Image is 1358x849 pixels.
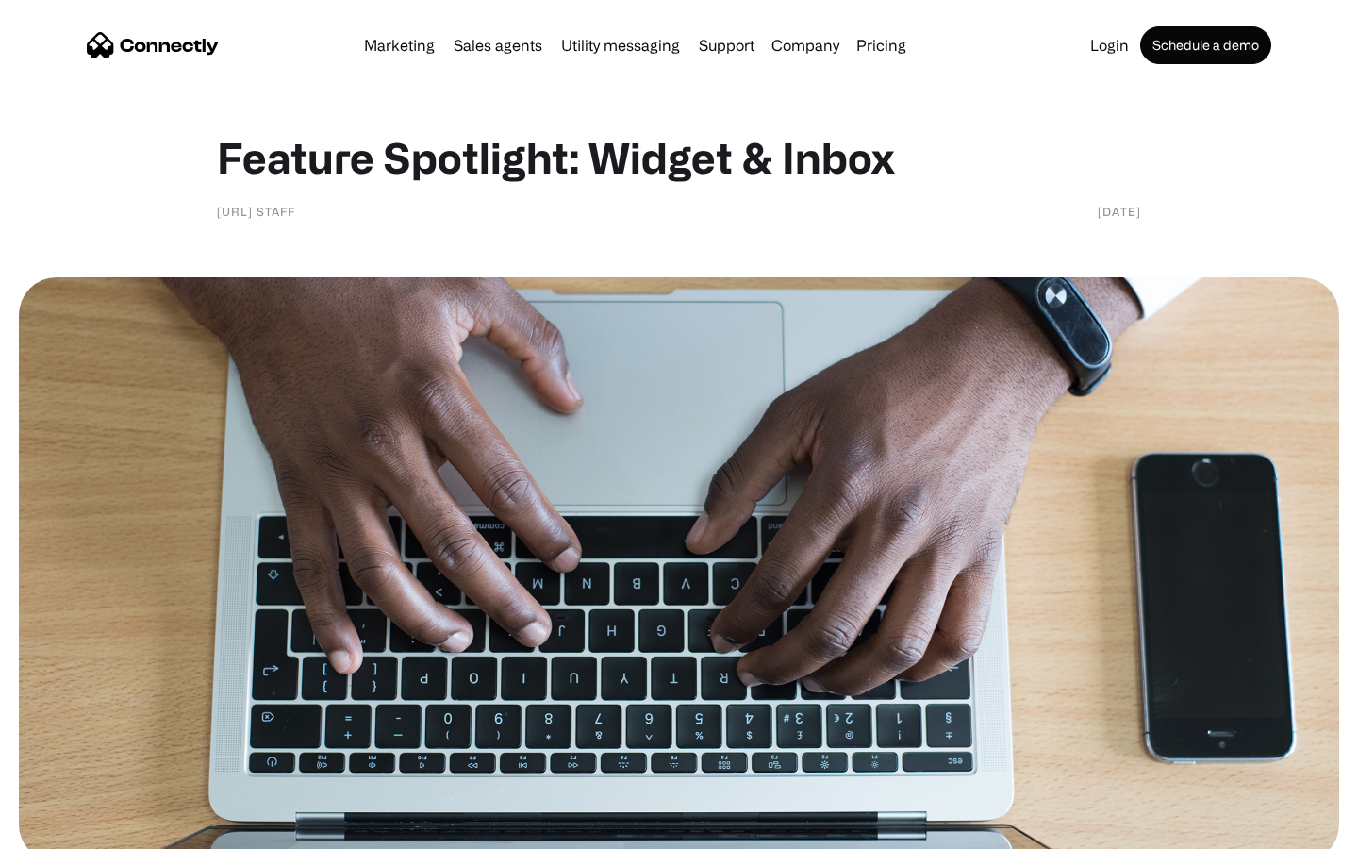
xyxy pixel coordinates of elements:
a: Support [691,38,762,53]
a: Sales agents [446,38,550,53]
aside: Language selected: English [19,816,113,842]
a: Marketing [356,38,442,53]
h1: Feature Spotlight: Widget & Inbox [217,132,1141,183]
div: [DATE] [1098,202,1141,221]
a: Pricing [849,38,914,53]
ul: Language list [38,816,113,842]
a: Login [1083,38,1136,53]
a: Utility messaging [554,38,687,53]
div: [URL] staff [217,202,295,221]
a: Schedule a demo [1140,26,1271,64]
div: Company [771,32,839,58]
